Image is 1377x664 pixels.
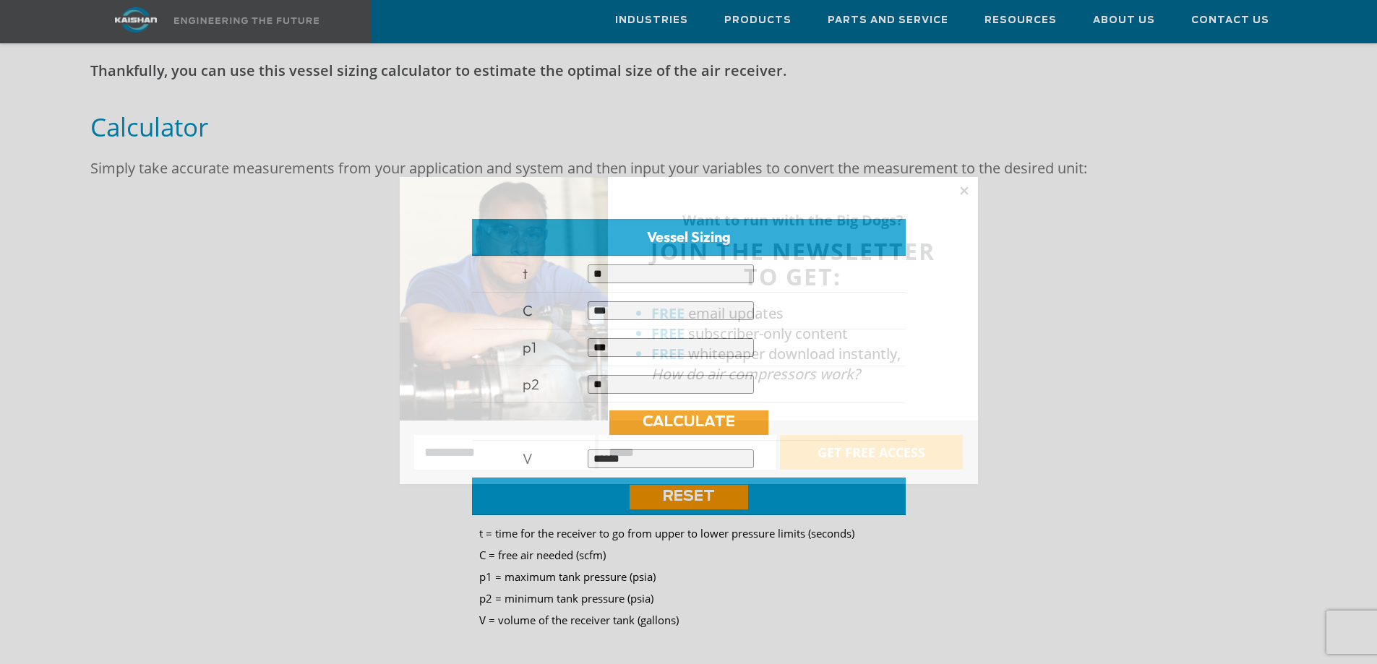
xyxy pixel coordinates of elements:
input: Name: [414,435,596,470]
span: subscriber-only content [688,324,848,343]
button: Close [958,184,971,197]
strong: FREE [651,303,685,323]
strong: Want to run with the Big Dogs? [682,210,904,230]
button: GET FREE ACCESS [780,435,963,470]
strong: FREE [651,344,685,363]
span: JOIN THE NEWSLETTER TO GET: [651,236,935,292]
span: email updates [688,303,784,323]
input: Email [599,435,776,470]
span: whitepaper download instantly, [688,344,901,363]
em: How do air compressors work? [651,364,860,384]
strong: FREE [651,324,685,343]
